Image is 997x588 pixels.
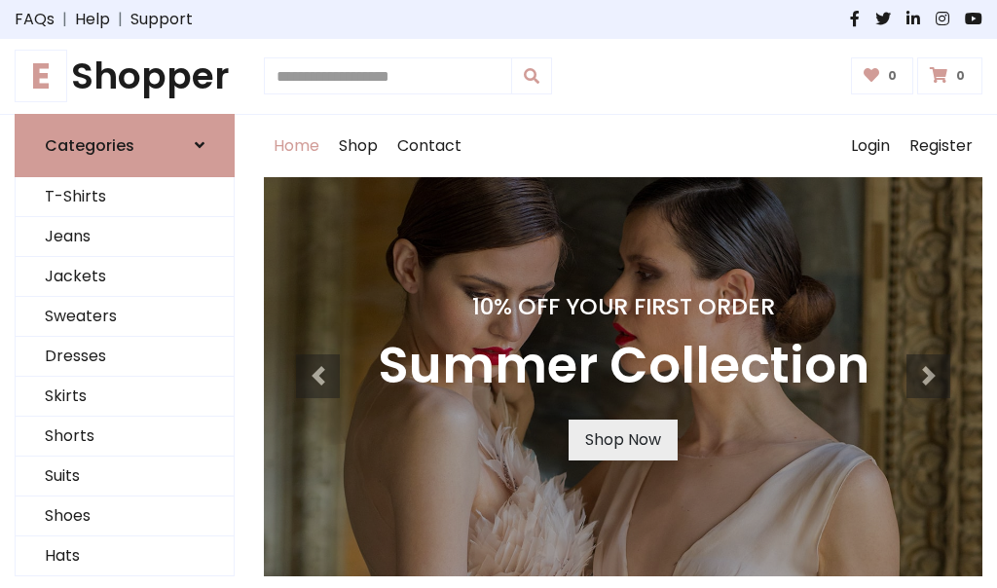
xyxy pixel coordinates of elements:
[16,177,234,217] a: T-Shirts
[378,293,869,320] h4: 10% Off Your First Order
[16,337,234,377] a: Dresses
[15,55,235,98] h1: Shopper
[16,496,234,536] a: Shoes
[110,8,130,31] span: |
[900,115,982,177] a: Register
[16,457,234,496] a: Suits
[15,114,235,177] a: Categories
[951,67,970,85] span: 0
[16,536,234,576] a: Hats
[55,8,75,31] span: |
[264,115,329,177] a: Home
[16,217,234,257] a: Jeans
[16,257,234,297] a: Jackets
[388,115,471,177] a: Contact
[16,297,234,337] a: Sweaters
[841,115,900,177] a: Login
[329,115,388,177] a: Shop
[130,8,193,31] a: Support
[16,417,234,457] a: Shorts
[16,377,234,417] a: Skirts
[378,336,869,396] h3: Summer Collection
[15,8,55,31] a: FAQs
[75,8,110,31] a: Help
[917,57,982,94] a: 0
[45,136,134,155] h6: Categories
[15,50,67,102] span: E
[851,57,914,94] a: 0
[883,67,902,85] span: 0
[15,55,235,98] a: EShopper
[569,420,678,460] a: Shop Now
